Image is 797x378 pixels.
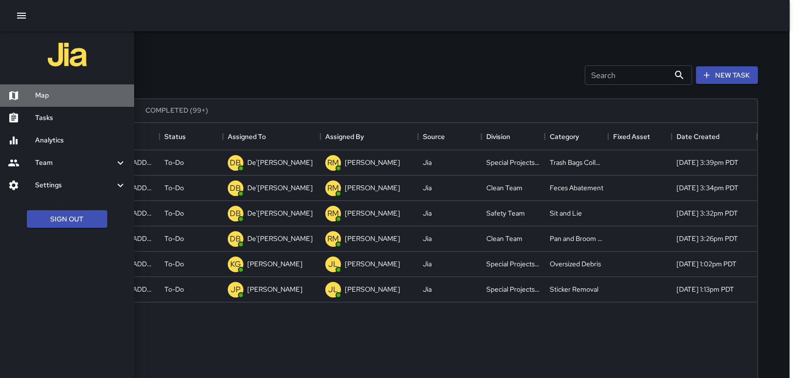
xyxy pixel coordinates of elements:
[27,210,107,228] button: Sign Out
[35,113,126,123] h6: Tasks
[48,35,87,74] img: jia-logo
[35,135,126,146] h6: Analytics
[35,158,115,168] h6: Team
[35,90,126,101] h6: Map
[35,180,115,191] h6: Settings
